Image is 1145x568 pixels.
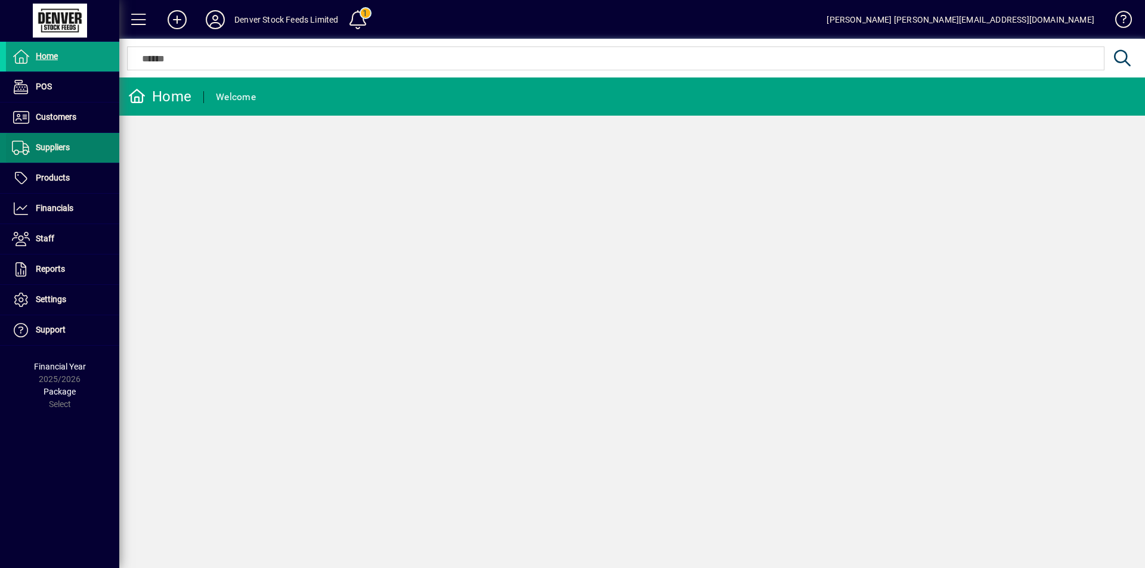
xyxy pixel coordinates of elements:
span: Financials [36,203,73,213]
a: Staff [6,224,119,254]
span: POS [36,82,52,91]
a: Suppliers [6,133,119,163]
div: [PERSON_NAME] [PERSON_NAME][EMAIL_ADDRESS][DOMAIN_NAME] [827,10,1094,29]
div: Denver Stock Feeds Limited [234,10,339,29]
a: Products [6,163,119,193]
span: Home [36,51,58,61]
div: Welcome [216,88,256,107]
a: Reports [6,254,119,284]
button: Add [158,9,196,30]
span: Staff [36,234,54,243]
a: Customers [6,103,119,132]
span: Customers [36,112,76,122]
span: Settings [36,294,66,304]
span: Package [44,387,76,396]
span: Financial Year [34,362,86,371]
span: Support [36,325,66,334]
a: Settings [6,285,119,315]
div: Home [128,87,191,106]
span: Suppliers [36,142,70,152]
a: Knowledge Base [1106,2,1130,41]
a: POS [6,72,119,102]
a: Financials [6,194,119,224]
button: Profile [196,9,234,30]
span: Reports [36,264,65,274]
a: Support [6,315,119,345]
span: Products [36,173,70,182]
